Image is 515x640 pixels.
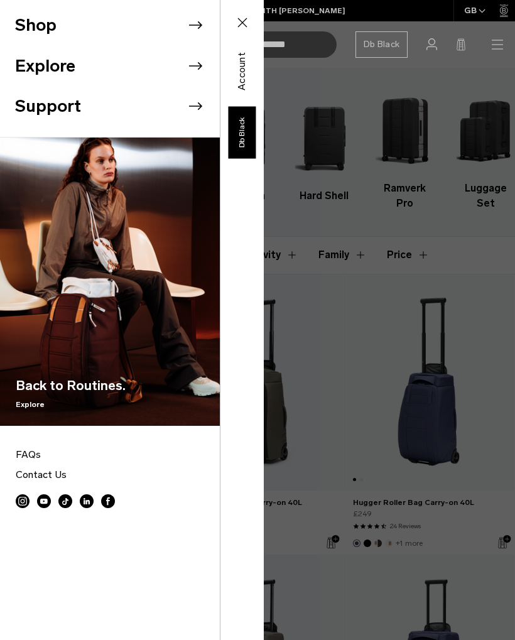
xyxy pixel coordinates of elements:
a: Db Black [228,106,256,158]
span: Account [235,52,250,90]
a: FAQs [16,445,204,465]
a: Account [229,63,256,79]
span: Back to Routines. [16,376,126,396]
a: Contact Us [16,465,204,485]
span: Explore [16,399,126,410]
